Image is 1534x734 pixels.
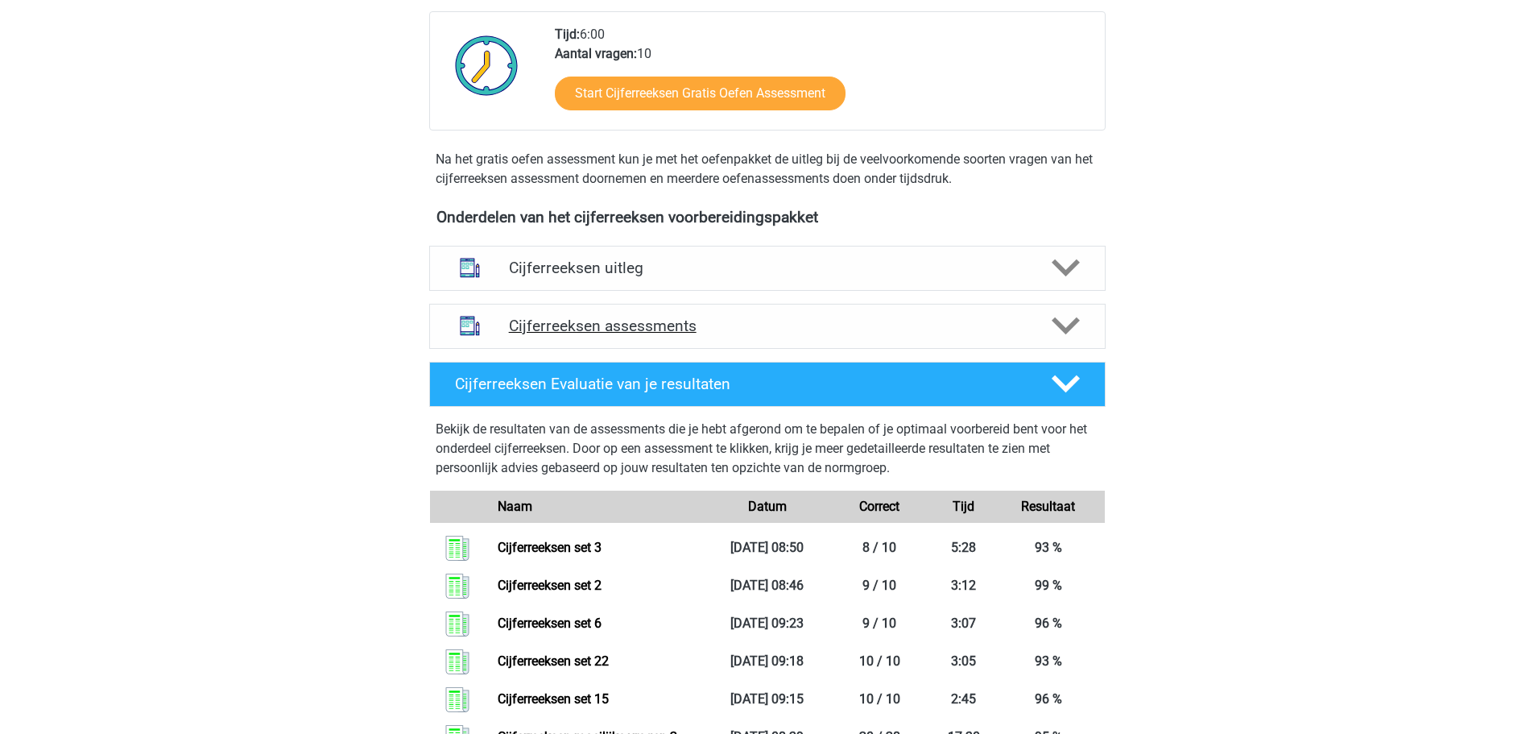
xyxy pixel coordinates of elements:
b: Tijd: [555,27,580,42]
div: Tijd [936,497,992,516]
a: assessments Cijferreeksen assessments [423,304,1112,349]
h4: Cijferreeksen uitleg [509,259,1026,277]
a: Start Cijferreeksen Gratis Oefen Assessment [555,77,846,110]
h4: Onderdelen van het cijferreeksen voorbereidingspakket [436,208,1098,226]
a: Cijferreeksen set 6 [498,616,602,631]
div: Naam [486,497,710,516]
img: cijferreeksen assessments [449,305,490,346]
h4: Cijferreeksen assessments [509,317,1026,335]
img: cijferreeksen uitleg [449,247,490,288]
a: Cijferreeksen set 2 [498,578,602,593]
h4: Cijferreeksen Evaluatie van je resultaten [455,375,1026,393]
a: Cijferreeksen Evaluatie van je resultaten [423,362,1112,407]
img: Klok [446,25,527,106]
a: Cijferreeksen set 15 [498,691,609,707]
p: Bekijk de resultaten van de assessments die je hebt afgerond om te bepalen of je optimaal voorber... [436,420,1099,478]
div: 6:00 10 [543,25,1104,130]
a: uitleg Cijferreeksen uitleg [423,246,1112,291]
div: Na het gratis oefen assessment kun je met het oefenpakket de uitleg bij de veelvoorkomende soorte... [429,150,1106,189]
a: Cijferreeksen set 22 [498,653,609,669]
div: Resultaat [992,497,1105,516]
div: Correct [823,497,936,516]
div: Datum [711,497,824,516]
b: Aantal vragen: [555,46,637,61]
a: Cijferreeksen set 3 [498,540,602,555]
